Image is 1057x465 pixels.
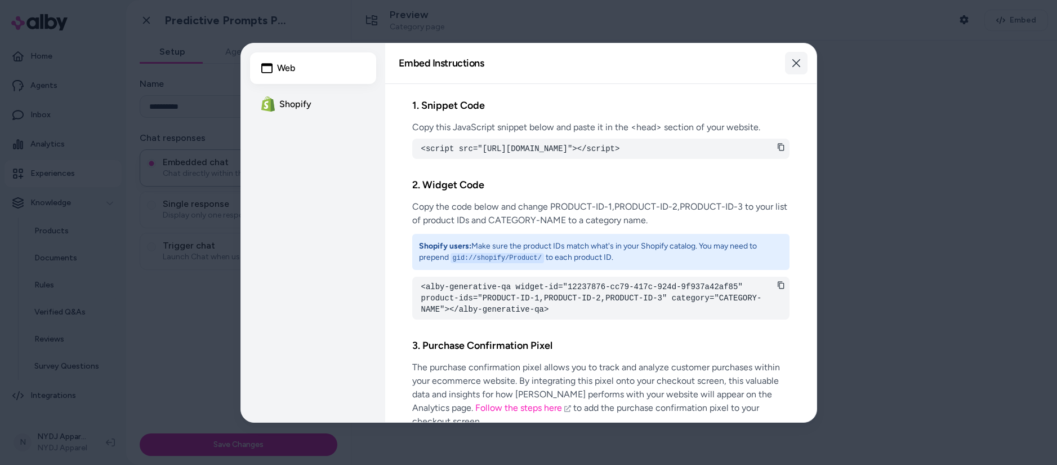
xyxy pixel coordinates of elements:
[412,338,790,354] h2: 3. Purchase Confirmation Pixel
[419,241,783,263] p: Make sure the product IDs match what's in your Shopify catalog. You may need to prepend to each p...
[412,177,790,193] h2: 2. Widget Code
[451,253,544,263] code: gid://shopify/Product/
[250,52,376,84] button: Web
[419,241,471,251] strong: Shopify users:
[250,88,376,120] button: Shopify
[421,143,781,154] pre: <script src="[URL][DOMAIN_NAME]"></script>
[421,281,781,315] pre: <alby-generative-qa widget-id="12237876-cc79-417c-924d-9f937a42af85" product-ids="PRODUCT-ID-1,PR...
[261,96,275,112] img: Shopify Logo
[412,361,790,428] p: The purchase confirmation pixel allows you to track and analyze customer purchases within your ec...
[412,98,790,114] h2: 1. Snippet Code
[412,200,790,227] p: Copy the code below and change PRODUCT-ID-1,PRODUCT-ID-2,PRODUCT-ID-3 to your list of product IDs...
[475,402,571,413] a: Follow the steps here
[412,121,790,134] p: Copy this JavaScript snippet below and paste it in the <head> section of your website.
[399,58,484,68] h2: Embed Instructions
